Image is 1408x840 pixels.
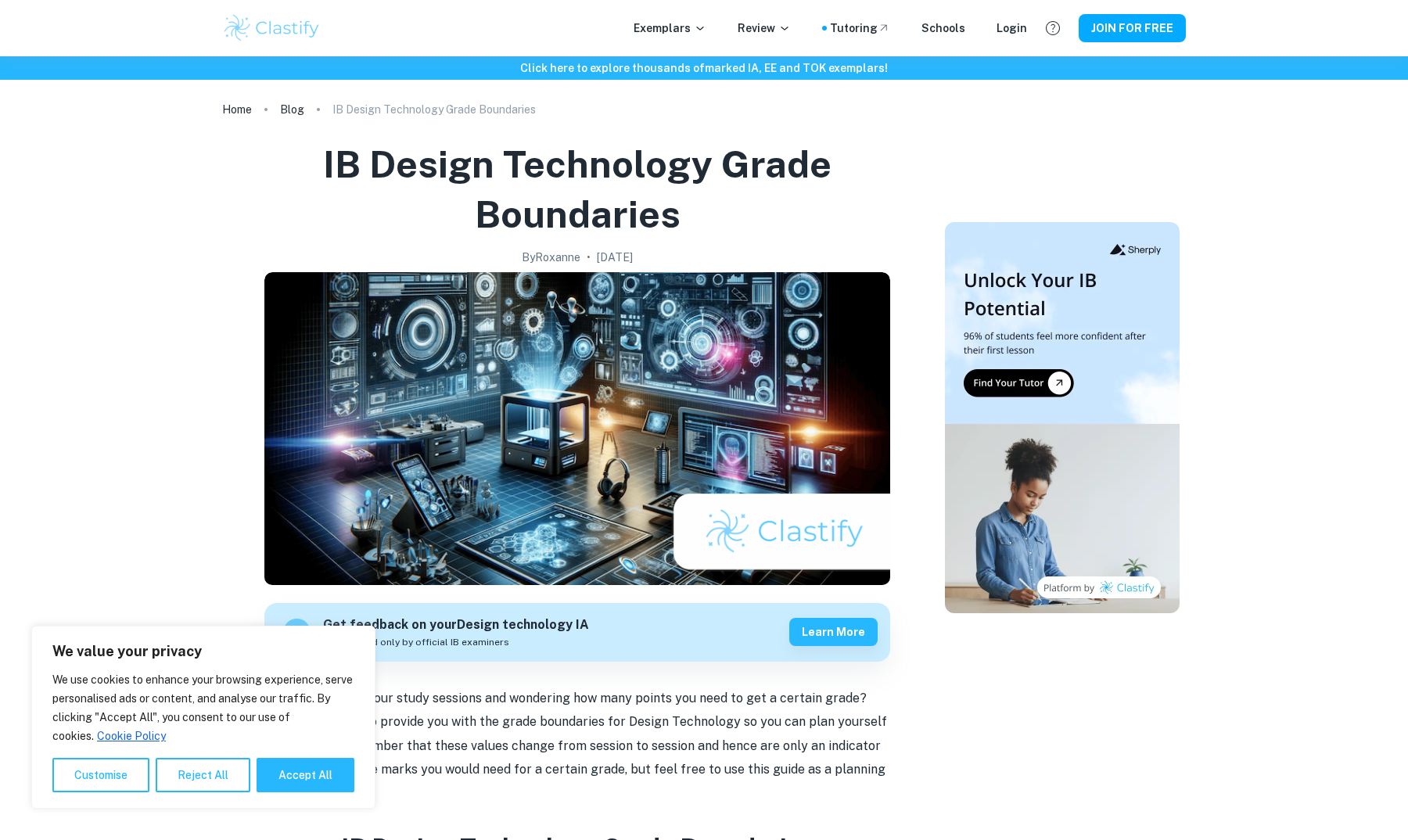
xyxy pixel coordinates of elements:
img: Thumbnail [945,222,1180,613]
div: We value your privacy [31,626,375,809]
p: Exemplars [634,20,706,37]
h6: Click here to explore thousands of marked IA, EE and TOK exemplars ! [3,59,1405,77]
a: Schools [921,20,965,37]
p: We use cookies to enhance your browsing experience, serve personalised ads or content, and analys... [52,670,354,745]
button: Learn more [789,618,878,646]
a: Get feedback on yourDesign technology IAMarked only by official IB examinersLearn more [264,603,890,662]
p: We value your privacy [52,642,354,661]
img: Clastify logo [222,13,321,44]
p: IB Design Technology Grade Boundaries [332,101,536,118]
button: Reject All [156,758,250,792]
p: Review [738,20,791,37]
button: Accept All [257,758,354,792]
a: Blog [280,99,304,120]
img: IB Design Technology Grade Boundaries cover image [264,272,890,585]
a: Cookie Policy [96,729,167,743]
a: Login [997,20,1027,37]
button: Customise [52,758,149,792]
p: Are you planning your study sessions and wondering how many points you need to get a certain grad... [264,687,890,806]
button: Help and Feedback [1040,15,1066,41]
p: • [587,249,591,266]
h6: Get feedback on your Design technology IA [323,616,589,635]
a: Home [222,99,252,120]
a: Tutoring [830,20,890,37]
h2: By Roxanne [522,249,580,266]
button: JOIN FOR FREE [1079,14,1186,42]
h1: IB Design Technology Grade Boundaries [228,139,926,239]
h2: [DATE] [597,249,633,266]
span: Marked only by official IB examiners [343,635,509,649]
